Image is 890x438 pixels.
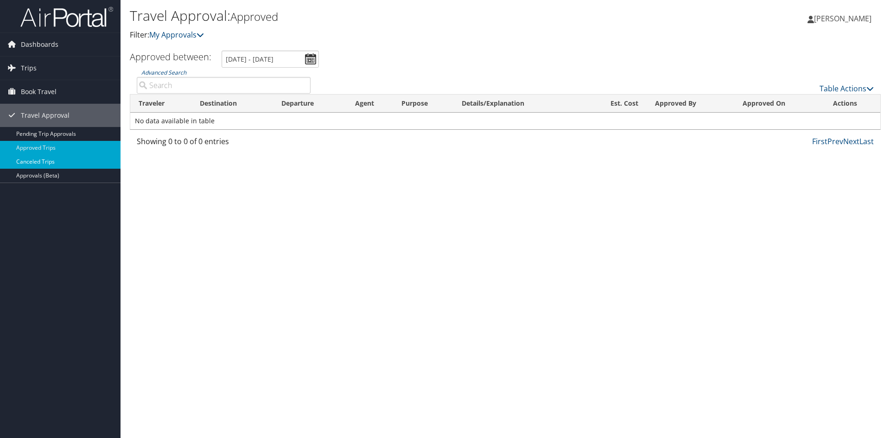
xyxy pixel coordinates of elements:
th: Departure: activate to sort column ascending [273,95,347,113]
a: Prev [827,136,843,146]
small: Approved [230,9,278,24]
span: Travel Approval [21,104,70,127]
a: [PERSON_NAME] [807,5,881,32]
a: Next [843,136,859,146]
th: Purpose [393,95,453,113]
th: Approved On: activate to sort column ascending [734,95,824,113]
th: Approved By: activate to sort column ascending [647,95,734,113]
th: Details/Explanation [453,95,585,113]
th: Destination: activate to sort column ascending [191,95,273,113]
a: First [812,136,827,146]
input: [DATE] - [DATE] [222,51,319,68]
h1: Travel Approval: [130,6,630,25]
td: No data available in table [130,113,880,129]
input: Advanced Search [137,77,311,94]
img: airportal-logo.png [20,6,113,28]
th: Actions [825,95,880,113]
a: My Approvals [149,30,204,40]
a: Table Actions [820,83,874,94]
span: Book Travel [21,80,57,103]
span: Trips [21,57,37,80]
span: [PERSON_NAME] [814,13,871,24]
p: Filter: [130,29,630,41]
a: Last [859,136,874,146]
th: Est. Cost: activate to sort column ascending [585,95,647,113]
span: Dashboards [21,33,58,56]
a: Advanced Search [141,69,186,76]
th: Traveler: activate to sort column ascending [130,95,191,113]
h3: Approved between: [130,51,211,63]
th: Agent [347,95,393,113]
div: Showing 0 to 0 of 0 entries [137,136,311,152]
